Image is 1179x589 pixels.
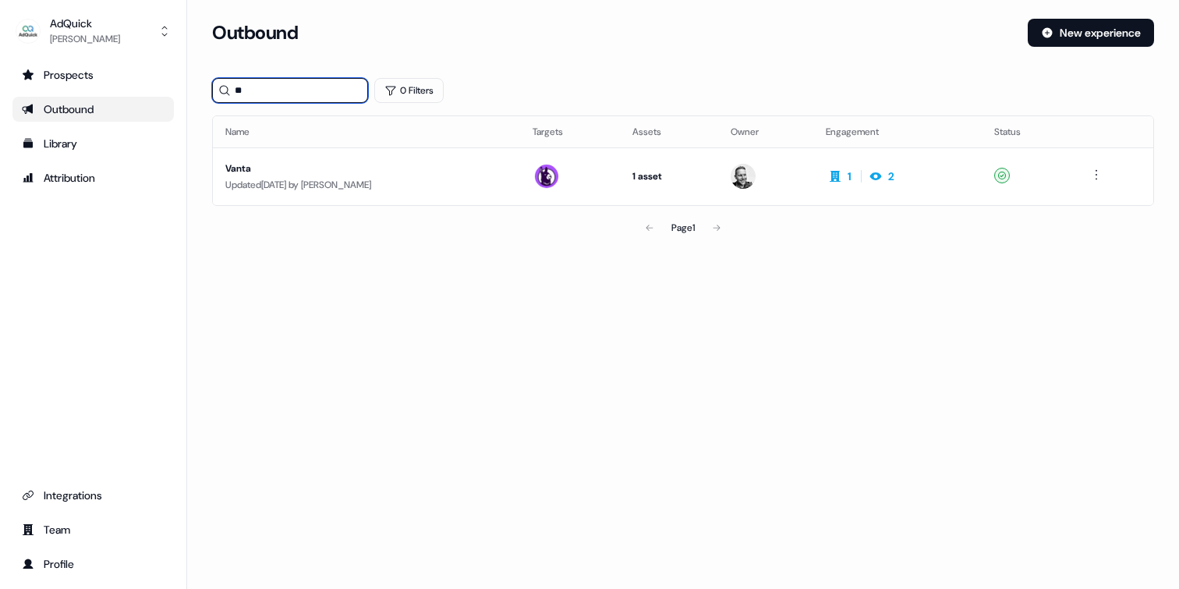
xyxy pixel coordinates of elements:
[12,552,174,577] a: Go to profile
[12,97,174,122] a: Go to outbound experience
[22,101,165,117] div: Outbound
[813,116,982,147] th: Engagement
[12,165,174,190] a: Go to attribution
[888,169,894,184] div: 2
[12,62,174,87] a: Go to prospects
[22,556,165,572] div: Profile
[22,522,165,538] div: Team
[212,21,298,44] h3: Outbound
[620,116,718,147] th: Assets
[12,483,174,508] a: Go to integrations
[50,31,120,47] div: [PERSON_NAME]
[520,116,620,147] th: Targets
[225,177,508,193] div: Updated [DATE] by [PERSON_NAME]
[718,116,813,147] th: Owner
[22,67,165,83] div: Prospects
[671,220,695,236] div: Page 1
[12,517,174,542] a: Go to team
[731,164,756,189] img: Jason
[213,116,520,147] th: Name
[1028,19,1154,47] button: New experience
[50,16,120,31] div: AdQuick
[225,161,508,176] div: Vanta
[848,169,851,184] div: 1
[374,78,444,103] button: 0 Filters
[22,136,165,151] div: Library
[632,169,706,184] div: 1 asset
[22,170,165,186] div: Attribution
[22,488,165,503] div: Integrations
[982,116,1075,147] th: Status
[12,131,174,156] a: Go to templates
[12,12,174,50] button: AdQuick[PERSON_NAME]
